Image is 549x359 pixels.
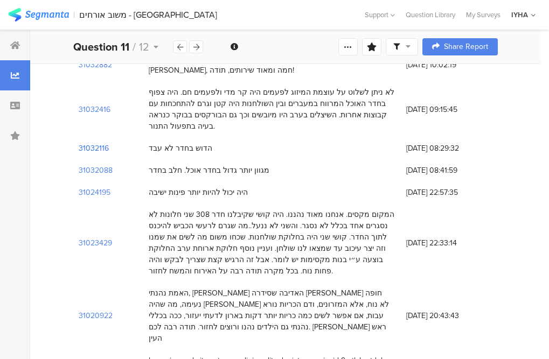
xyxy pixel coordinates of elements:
[365,6,395,23] div: Support
[133,39,136,55] span: /
[149,53,395,76] div: שיפור- היינו בחדר 330 והיה ריח לא נעים בשירותים חדר אוכל- המנהלת [PERSON_NAME], חמה ומאוד שירותים...
[79,59,112,71] section: 31032882
[79,104,110,115] section: 31032416
[73,9,75,21] div: |
[461,10,506,20] a: My Surveys
[79,165,113,176] section: 31032088
[149,187,248,198] div: היה יכול להיות יותר פינות ישיבה
[406,143,492,154] span: [DATE] 08:29:32
[79,143,109,154] section: 31032116
[8,8,69,22] img: segmanta logo
[511,10,528,20] div: IYHA
[406,59,492,71] span: [DATE] 10:02:19
[406,165,492,176] span: [DATE] 08:41:59
[406,104,492,115] span: [DATE] 09:15:45
[149,165,269,176] div: מגוון יותר גדול בחדר אוכל. חלב בחדר
[406,237,492,249] span: [DATE] 22:33:14
[79,187,110,198] section: 31024195
[406,187,492,198] span: [DATE] 22:57:35
[400,10,461,20] a: Question Library
[149,287,395,344] div: האמת נהנתי, [PERSON_NAME] האדיבה שסידרה [PERSON_NAME] חופה נעימה, מה שהיה [PERSON_NAME] לא נוח, א...
[73,39,129,55] b: Question 11
[149,87,395,132] div: לא ניתן לשלוט על עוצמת המיזוג לפעמים היה קר מדי ולפעמים חם. היה צפוף בחדר האוכל המרווח במעברים וב...
[149,209,395,277] div: המקום מקסים. אנחנו מאוד נהננו. היה קושי שקיבלנו חדר 308 שני חלונות לא נסגרים אחד בכלל לא נסגר. וה...
[149,143,212,154] div: הדוש בחדר לא עבד
[79,237,112,249] section: 31023429
[79,10,217,20] div: משוב אורחים - [GEOGRAPHIC_DATA]
[79,310,113,321] section: 31020922
[139,39,149,55] span: 12
[406,310,492,321] span: [DATE] 20:43:43
[444,43,488,51] span: Share Report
